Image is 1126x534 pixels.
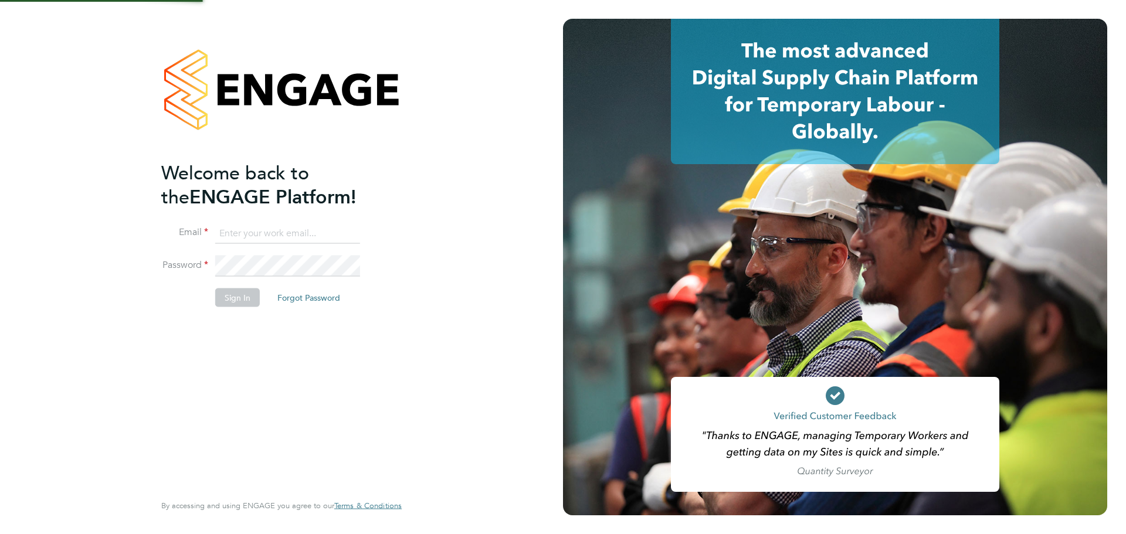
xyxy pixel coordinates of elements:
input: Enter your work email... [215,223,360,244]
span: By accessing and using ENGAGE you agree to our [161,501,402,511]
span: Welcome back to the [161,161,309,208]
button: Forgot Password [268,288,350,307]
h2: ENGAGE Platform! [161,161,390,209]
label: Password [161,259,208,271]
a: Terms & Conditions [334,501,402,511]
button: Sign In [215,288,260,307]
label: Email [161,226,208,239]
